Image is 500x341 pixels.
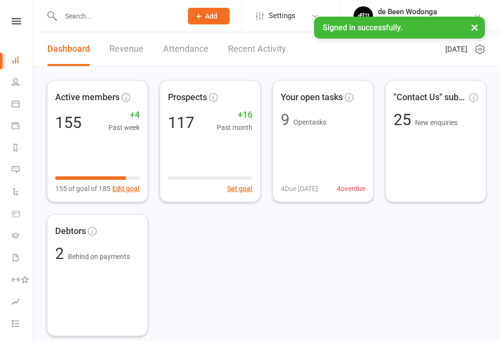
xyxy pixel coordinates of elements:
[281,183,318,194] span: 4 Due [DATE]
[281,90,343,105] span: Your open tasks
[378,16,474,25] div: de Been 100% [PERSON_NAME]
[55,90,120,105] span: Active members
[47,32,90,66] a: Dashboard
[68,253,130,260] span: Behind on payments
[354,6,373,26] img: thumb_image1710905826.png
[55,224,86,238] span: Debtors
[337,183,365,194] span: 4 overdue
[228,32,286,66] a: Recent Activity
[12,292,34,314] a: Assessments
[168,90,207,105] span: Prospects
[109,32,144,66] a: Revenue
[378,7,474,16] div: de Been Wodonga
[12,138,34,160] a: Reports
[188,8,229,24] button: Add
[55,183,110,194] span: 155 of goal of 185
[227,183,252,194] button: Set goal
[12,50,34,72] a: Dashboard
[168,115,194,130] div: 117
[12,116,34,138] a: Payments
[205,12,217,20] span: Add
[217,108,252,122] span: +16
[55,244,68,263] span: 2
[269,5,295,27] span: Settings
[394,90,467,105] span: "Contact Us" submissions
[112,183,140,194] button: Edit goal
[163,32,208,66] a: Attendance
[323,23,402,32] span: Signed in successfully.
[12,94,34,116] a: Calendar
[58,9,175,23] input: Search...
[55,115,82,130] div: 155
[394,110,415,129] span: 25
[12,204,34,226] a: Product Sales
[12,72,34,94] a: People
[108,122,140,133] span: Past week
[415,119,458,127] span: New enquiries
[217,122,252,133] span: Past month
[445,43,467,55] span: [DATE]
[108,108,140,122] span: +4
[466,17,483,38] button: ×
[293,118,326,126] span: Open tasks
[281,112,290,128] div: 9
